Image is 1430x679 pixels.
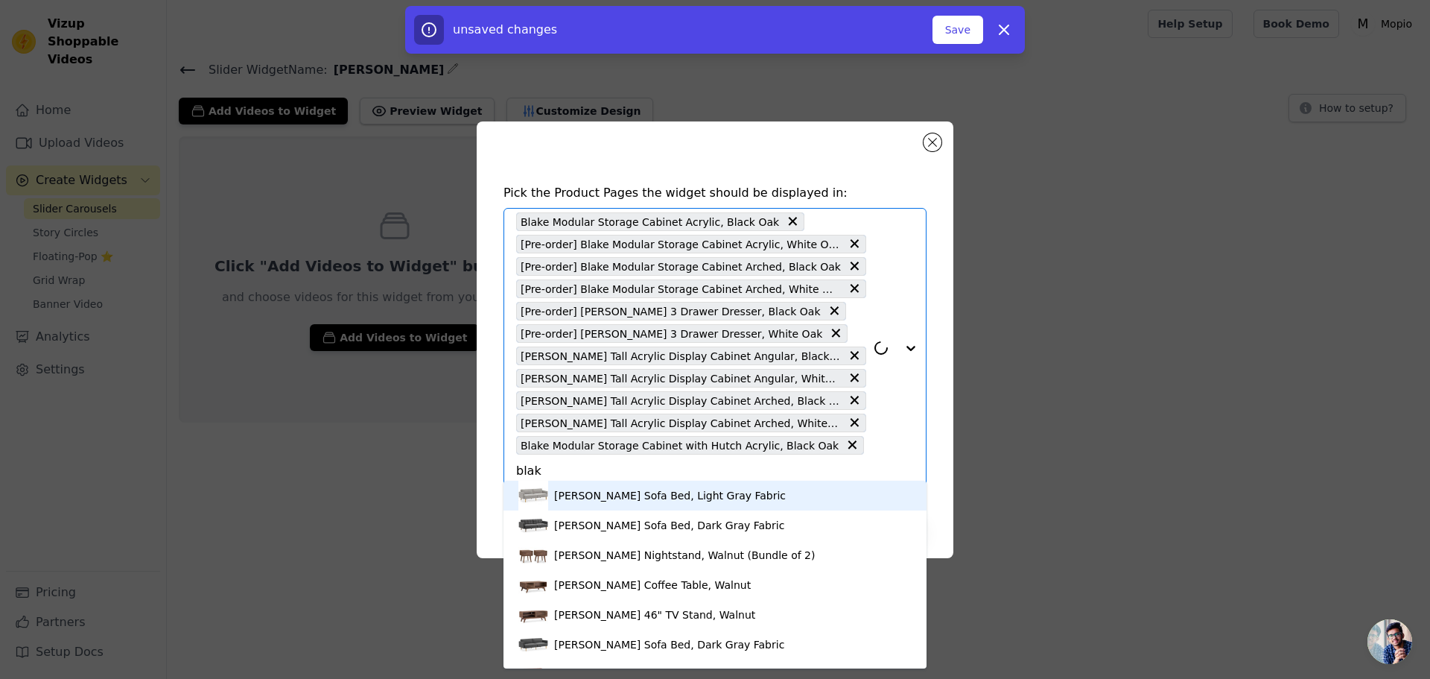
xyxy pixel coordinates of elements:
[521,325,822,342] span: [Pre-order] [PERSON_NAME] 3 Drawer Dresser, White Oak
[518,630,548,660] img: product thumbnail
[554,637,784,652] div: [PERSON_NAME] Sofa Bed, Dark Gray Fabric
[503,184,927,202] h4: Pick the Product Pages the widget should be displayed in:
[1367,619,1412,664] div: Open chat
[518,570,548,600] img: product thumbnail
[521,280,841,297] span: [Pre-order] Blake Modular Storage Cabinet Arched, White Oak
[554,548,815,563] div: [PERSON_NAME] Nightstand, Walnut (Bundle of 2)
[554,607,755,622] div: [PERSON_NAME] 46" TV Stand, Walnut
[518,600,548,630] img: product thumbnail
[521,414,841,432] span: [PERSON_NAME] Tall Acrylic Display Cabinet Arched, White Oak
[932,16,983,44] button: Save
[521,437,839,454] span: Blake Modular Storage Cabinet with Hutch Acrylic, Black Oak
[521,392,841,409] span: [PERSON_NAME] Tall Acrylic Display Cabinet Arched, Black Oak
[453,22,557,37] span: unsaved changes
[521,303,821,320] span: [Pre-order] [PERSON_NAME] 3 Drawer Dresser, Black Oak
[518,481,548,511] img: product thumbnail
[521,236,841,253] span: [Pre-order] Blake Modular Storage Cabinet Acrylic, White Oak
[554,518,784,533] div: [PERSON_NAME] Sofa Bed, Dark Gray Fabric
[521,213,779,230] span: Blake Modular Storage Cabinet Acrylic, Black Oak
[924,133,941,151] button: Close modal
[518,540,548,570] img: product thumbnail
[554,488,786,503] div: [PERSON_NAME] Sofa Bed, Light Gray Fabric
[521,370,841,387] span: [PERSON_NAME] Tall Acrylic Display Cabinet Angular, White Oak
[521,258,841,275] span: [Pre-order] Blake Modular Storage Cabinet Arched, Black Oak
[521,347,841,364] span: [PERSON_NAME] Tall Acrylic Display Cabinet Angular, Black Oak
[554,578,751,593] div: [PERSON_NAME] Coffee Table, Walnut
[518,511,548,540] img: product thumbnail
